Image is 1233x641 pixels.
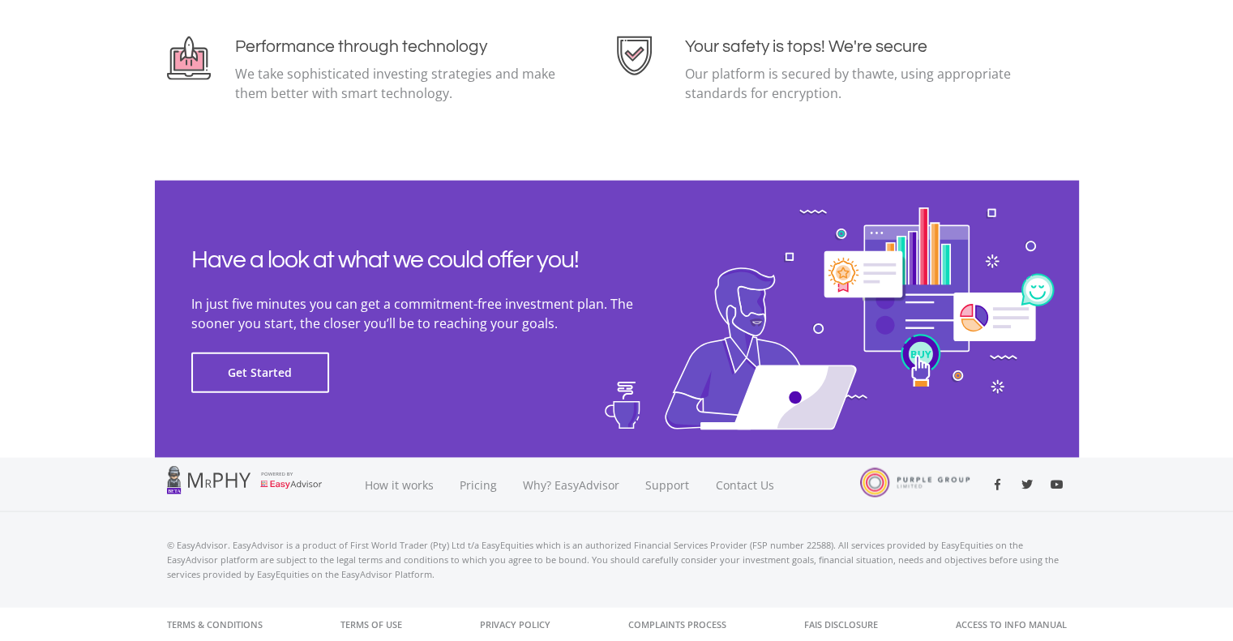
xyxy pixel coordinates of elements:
[447,458,510,512] a: Pricing
[632,458,703,512] a: Support
[685,36,1015,57] h4: Your safety is tops! We're secure
[235,64,565,103] p: We take sophisticated investing strategies and make them better with smart technology.
[191,246,678,275] h2: Have a look at what we could offer you!
[703,458,789,512] a: Contact Us
[235,36,565,57] h4: Performance through technology
[191,353,329,393] button: Get Started
[685,64,1015,103] p: Our platform is secured by thawte, using appropriate standards for encryption.
[352,458,447,512] a: How it works
[167,538,1067,582] p: © EasyAdvisor. EasyAdvisor is a product of First World Trader (Pty) Ltd t/a EasyEquities which is...
[191,294,678,333] p: In just five minutes you can get a commitment-free investment plan. The sooner you start, the clo...
[510,458,632,512] a: Why? EasyAdvisor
